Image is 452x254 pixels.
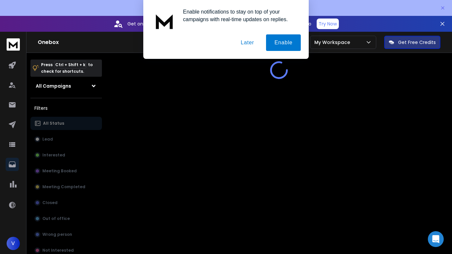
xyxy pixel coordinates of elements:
p: Press to check for shortcuts. [41,62,93,75]
button: V [7,237,20,250]
div: Enable notifications to stay on top of your campaigns with real-time updates on replies. [178,8,301,23]
div: Open Intercom Messenger [428,231,444,247]
img: notification icon [151,8,178,34]
button: Enable [266,34,301,51]
button: Later [232,34,262,51]
button: All Campaigns [30,79,102,93]
h3: Filters [30,104,102,113]
h1: All Campaigns [36,83,71,89]
span: Ctrl + Shift + k [54,61,86,68]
